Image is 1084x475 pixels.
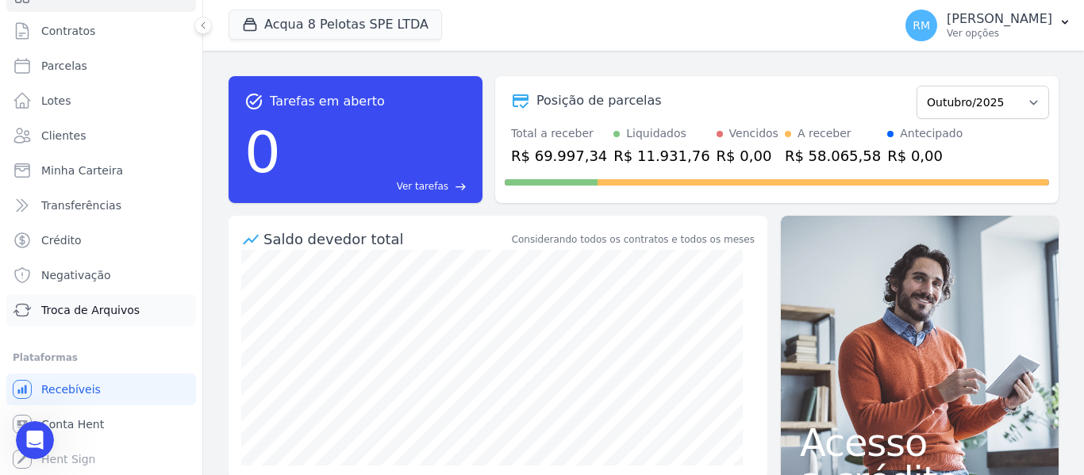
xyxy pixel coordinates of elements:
[41,58,87,74] span: Parcelas
[397,179,448,193] span: Ver tarefas
[947,27,1052,40] p: Ver opções
[913,20,930,31] span: RM
[887,145,963,167] div: R$ 0,00
[41,197,121,213] span: Transferências
[6,408,196,440] a: Conta Hent
[16,421,54,459] iframe: Intercom live chat
[613,145,709,167] div: R$ 11.931,76
[800,423,1040,462] span: Acesso
[287,179,467,193] a: Ver tarefas east
[13,348,190,367] div: Plataformas
[511,145,607,167] div: R$ 69.997,34
[244,92,263,111] span: task_alt
[41,93,71,109] span: Lotes
[41,381,101,397] span: Recebíveis
[729,125,778,142] div: Vencidos
[6,224,196,256] a: Crédito
[263,228,509,250] div: Saldo devedor total
[6,190,196,221] a: Transferências
[6,15,196,47] a: Contratos
[41,232,82,248] span: Crédito
[6,373,196,405] a: Recebíveis
[41,416,104,432] span: Conta Hent
[900,125,963,142] div: Antecipado
[511,125,607,142] div: Total a receber
[626,125,686,142] div: Liquidados
[6,294,196,326] a: Troca de Arquivos
[41,267,111,283] span: Negativação
[717,145,778,167] div: R$ 0,00
[6,85,196,117] a: Lotes
[244,111,281,193] div: 0
[893,3,1084,48] button: RM [PERSON_NAME] Ver opções
[6,120,196,151] a: Clientes
[947,11,1052,27] p: [PERSON_NAME]
[41,302,140,318] span: Troca de Arquivos
[6,50,196,82] a: Parcelas
[798,125,851,142] div: A receber
[6,155,196,186] a: Minha Carteira
[512,232,755,247] div: Considerando todos os contratos e todos os meses
[41,23,95,39] span: Contratos
[6,259,196,291] a: Negativação
[41,128,86,144] span: Clientes
[785,145,881,167] div: R$ 58.065,58
[270,92,385,111] span: Tarefas em aberto
[41,163,123,178] span: Minha Carteira
[229,10,442,40] button: Acqua 8 Pelotas SPE LTDA
[536,91,662,110] div: Posição de parcelas
[455,181,467,193] span: east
